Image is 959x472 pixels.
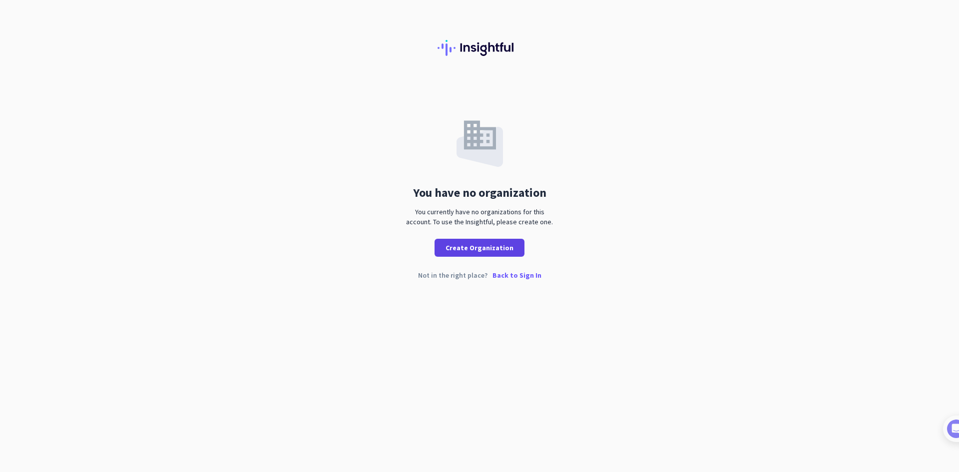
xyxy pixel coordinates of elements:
button: Create Organization [435,239,524,257]
img: Insightful [438,40,521,56]
p: Back to Sign In [492,272,541,279]
div: You have no organization [413,187,546,199]
span: Create Organization [446,243,513,253]
div: You currently have no organizations for this account. To use the Insightful, please create one. [402,207,557,227]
